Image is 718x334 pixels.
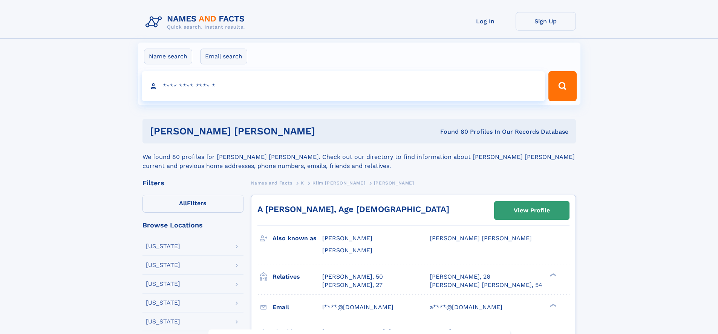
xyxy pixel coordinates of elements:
img: Logo Names and Facts [142,12,251,32]
a: [PERSON_NAME], 26 [430,273,490,281]
div: ❯ [548,303,557,308]
span: All [179,200,187,207]
h3: Relatives [273,270,322,283]
span: [PERSON_NAME] [322,235,372,242]
h1: [PERSON_NAME] [PERSON_NAME] [150,127,378,136]
div: View Profile [514,202,550,219]
div: Browse Locations [142,222,243,229]
div: [US_STATE] [146,281,180,287]
div: We found 80 profiles for [PERSON_NAME] [PERSON_NAME]. Check out our directory to find information... [142,143,576,171]
div: ❯ [548,272,557,277]
div: Filters [142,180,243,186]
div: Found 80 Profiles In Our Records Database [378,128,568,136]
a: Names and Facts [251,178,292,188]
a: [PERSON_NAME] [PERSON_NAME], 54 [430,281,542,289]
a: [PERSON_NAME], 50 [322,273,383,281]
a: Klim [PERSON_NAME] [312,178,365,188]
label: Name search [144,49,192,64]
h3: Email [273,301,322,314]
input: search input [142,71,545,101]
span: K [301,180,304,186]
a: Log In [455,12,516,31]
a: [PERSON_NAME], 27 [322,281,383,289]
div: [US_STATE] [146,319,180,325]
a: K [301,178,304,188]
span: [PERSON_NAME] [374,180,414,186]
h3: Also known as [273,232,322,245]
a: Sign Up [516,12,576,31]
label: Filters [142,195,243,213]
div: [US_STATE] [146,262,180,268]
button: Search Button [548,71,576,101]
label: Email search [200,49,247,64]
span: Klim [PERSON_NAME] [312,180,365,186]
a: A [PERSON_NAME], Age [DEMOGRAPHIC_DATA] [257,204,449,214]
div: [US_STATE] [146,243,180,249]
span: [PERSON_NAME] [322,247,372,254]
span: [PERSON_NAME] [PERSON_NAME] [430,235,532,242]
div: [US_STATE] [146,300,180,306]
a: View Profile [494,201,569,220]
